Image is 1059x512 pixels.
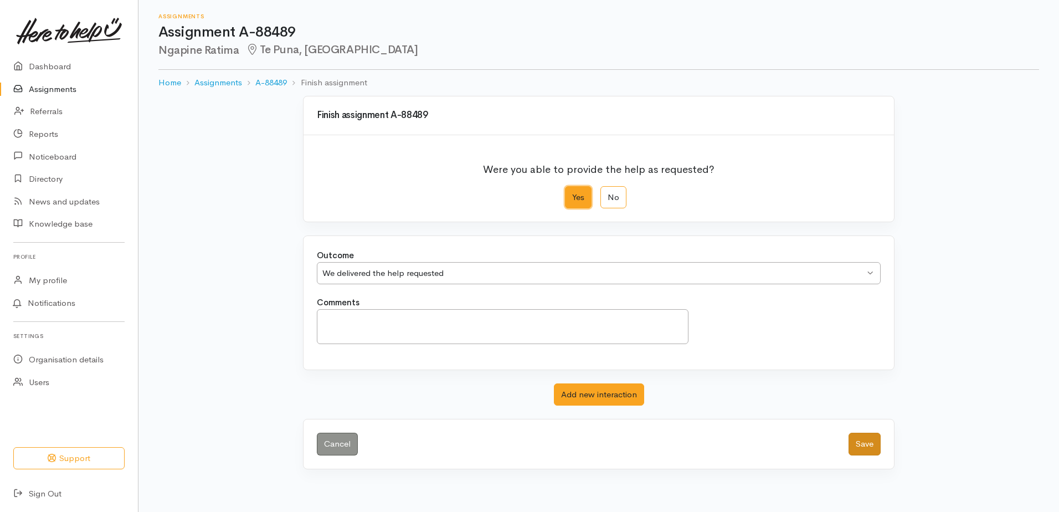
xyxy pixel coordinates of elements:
[158,70,1039,96] nav: breadcrumb
[194,76,242,89] a: Assignments
[317,296,359,309] label: Comments
[554,383,644,406] button: Add new interaction
[13,249,125,264] h6: Profile
[245,43,418,57] span: Te Puna, [GEOGRAPHIC_DATA]
[158,44,1039,57] h2: Ngapine Ratima
[317,110,881,121] h3: Finish assignment A-88489
[849,433,881,455] button: Save
[483,155,714,177] p: Were you able to provide the help as requested?
[158,76,181,89] a: Home
[565,186,592,209] label: Yes
[158,24,1039,40] h1: Assignment A-88489
[287,76,367,89] li: Finish assignment
[158,13,1039,19] h6: Assignments
[322,267,865,280] div: We delivered the help requested
[13,329,125,344] h6: Settings
[13,447,125,470] button: Support
[600,186,626,209] label: No
[255,76,287,89] a: A-88489
[317,433,358,455] a: Cancel
[317,249,354,262] label: Outcome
